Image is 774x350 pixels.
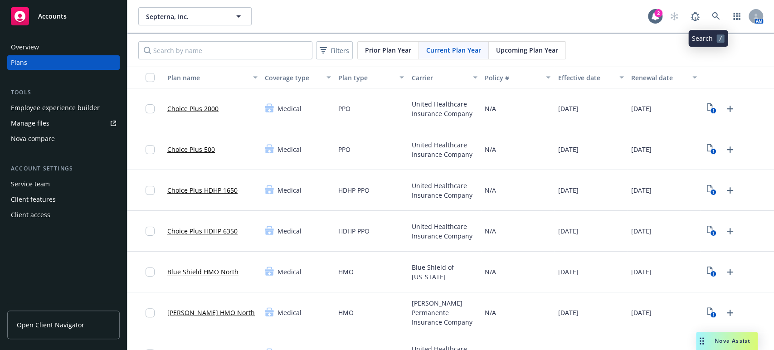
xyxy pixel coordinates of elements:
[485,267,496,277] span: N/A
[631,267,652,277] span: [DATE]
[167,226,238,236] a: Choice Plus HDHP 6350
[11,177,50,191] div: Service team
[723,224,737,238] a: Upload Plan Documents
[723,102,737,116] a: Upload Plan Documents
[411,298,477,327] span: [PERSON_NAME] Permanente Insurance Company
[277,104,302,113] span: Medical
[411,140,477,159] span: United Healthcare Insurance Company
[146,186,155,195] input: Toggle Row Selected
[7,55,120,70] a: Plans
[11,131,55,146] div: Nova compare
[723,142,737,157] a: Upload Plan Documents
[138,41,312,59] input: Search by name
[277,145,302,154] span: Medical
[712,108,714,114] text: 1
[146,145,155,154] input: Toggle Row Selected
[704,306,719,320] a: View Plan Documents
[167,267,239,277] a: Blue Shield HMO North
[167,308,255,317] a: [PERSON_NAME] HMO North
[11,101,100,115] div: Employee experience builder
[338,226,370,236] span: HDHP PPO
[411,73,467,83] div: Carrier
[138,7,252,25] button: Septerna, Inc.
[712,149,714,155] text: 1
[628,67,701,88] button: Renewal date
[7,88,120,97] div: Tools
[485,308,496,317] span: N/A
[712,230,714,236] text: 1
[696,332,758,350] button: Nova Assist
[411,262,477,282] span: Blue Shield of [US_STATE]
[558,308,578,317] span: [DATE]
[146,73,155,82] input: Select all
[712,312,714,318] text: 1
[712,190,714,195] text: 1
[554,67,628,88] button: Effective date
[365,45,411,55] span: Prior Plan Year
[11,40,39,54] div: Overview
[707,7,725,25] a: Search
[631,226,652,236] span: [DATE]
[485,185,496,195] span: N/A
[277,308,302,317] span: Medical
[728,7,746,25] a: Switch app
[704,224,719,238] a: View Plan Documents
[712,271,714,277] text: 1
[558,104,578,113] span: [DATE]
[167,185,238,195] a: Choice Plus HDHP 1650
[631,308,652,317] span: [DATE]
[38,13,67,20] span: Accounts
[277,267,302,277] span: Medical
[277,185,302,195] span: Medical
[11,55,27,70] div: Plans
[631,104,652,113] span: [DATE]
[7,131,120,146] a: Nova compare
[338,104,350,113] span: PPO
[654,9,662,17] div: 2
[338,308,354,317] span: HMO
[411,181,477,200] span: United Healthcare Insurance Company
[558,226,578,236] span: [DATE]
[11,208,50,222] div: Client access
[338,145,350,154] span: PPO
[7,208,120,222] a: Client access
[146,267,155,277] input: Toggle Row Selected
[631,145,652,154] span: [DATE]
[167,73,248,83] div: Plan name
[485,104,496,113] span: N/A
[11,192,56,207] div: Client features
[7,40,120,54] a: Overview
[146,308,155,317] input: Toggle Row Selected
[11,116,49,131] div: Manage files
[146,104,155,113] input: Toggle Row Selected
[7,192,120,207] a: Client features
[496,45,558,55] span: Upcoming Plan Year
[338,73,394,83] div: Plan type
[723,265,737,279] a: Upload Plan Documents
[7,101,120,115] a: Employee experience builder
[426,45,481,55] span: Current Plan Year
[265,73,321,83] div: Coverage type
[167,104,219,113] a: Choice Plus 2000
[485,145,496,154] span: N/A
[631,185,652,195] span: [DATE]
[696,332,707,350] div: Drag to move
[331,46,349,55] span: Filters
[146,227,155,236] input: Toggle Row Selected
[17,320,84,330] span: Open Client Navigator
[261,67,335,88] button: Coverage type
[558,185,578,195] span: [DATE]
[704,265,719,279] a: View Plan Documents
[686,7,704,25] a: Report a Bug
[665,7,683,25] a: Start snowing
[335,67,408,88] button: Plan type
[704,102,719,116] a: View Plan Documents
[338,267,354,277] span: HMO
[704,183,719,198] a: View Plan Documents
[7,116,120,131] a: Manage files
[715,337,750,345] span: Nova Assist
[318,44,351,57] span: Filters
[704,142,719,157] a: View Plan Documents
[558,73,614,83] div: Effective date
[481,67,555,88] button: Policy #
